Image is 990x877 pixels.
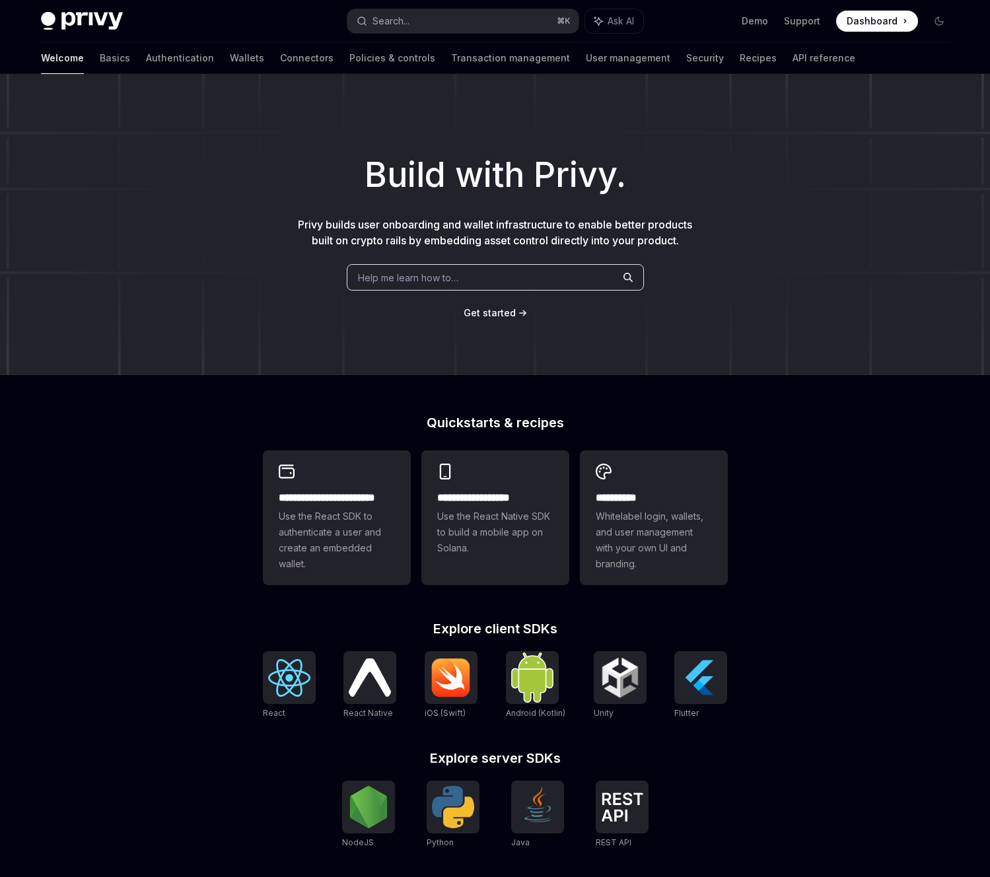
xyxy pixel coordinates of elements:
span: iOS (Swift) [425,708,466,718]
h1: Build with Privy. [21,149,969,201]
span: Use the React Native SDK to build a mobile app on Solana. [437,509,553,556]
a: Demo [742,15,768,28]
span: Ask AI [608,15,634,28]
img: React Native [349,658,391,696]
a: **** *****Whitelabel login, wallets, and user management with your own UI and branding. [580,450,728,585]
img: Python [432,786,474,828]
a: JavaJava [511,781,564,849]
a: React NativeReact Native [343,651,396,720]
span: Dashboard [847,15,898,28]
img: React [268,659,310,697]
span: Android (Kotlin) [506,708,565,718]
a: API reference [793,42,855,74]
span: Use the React SDK to authenticate a user and create an embedded wallet. [279,509,395,572]
span: Help me learn how to… [358,271,458,285]
a: FlutterFlutter [674,651,727,720]
button: Search...⌘K [347,9,579,33]
span: ⌘ K [557,16,571,26]
a: User management [586,42,670,74]
a: Get started [464,306,516,320]
a: iOS (Swift)iOS (Swift) [425,651,477,720]
a: ReactReact [263,651,316,720]
img: iOS (Swift) [430,658,472,697]
a: Transaction management [451,42,570,74]
a: Support [784,15,820,28]
a: Recipes [740,42,777,74]
span: Flutter [674,708,699,718]
img: Java [516,786,559,828]
a: Basics [100,42,130,74]
button: Ask AI [585,9,643,33]
a: UnityUnity [594,651,647,720]
a: NodeJSNodeJS [342,781,395,849]
a: REST APIREST API [596,781,649,849]
img: Flutter [680,656,722,699]
span: NodeJS [342,837,374,847]
div: Search... [372,13,409,29]
img: Android (Kotlin) [511,652,553,702]
a: Connectors [280,42,334,74]
span: Whitelabel login, wallets, and user management with your own UI and branding. [596,509,712,572]
a: Policies & controls [349,42,435,74]
a: Authentication [146,42,214,74]
img: Unity [599,656,641,699]
a: Security [686,42,724,74]
a: Android (Kotlin)Android (Kotlin) [506,651,565,720]
span: Unity [594,708,614,718]
img: NodeJS [347,786,390,828]
h2: Explore client SDKs [263,622,728,635]
img: dark logo [41,12,123,30]
h2: Quickstarts & recipes [263,416,728,429]
span: Python [427,837,454,847]
a: Welcome [41,42,84,74]
a: Wallets [230,42,264,74]
span: Get started [464,307,516,318]
span: React Native [343,708,393,718]
span: Privy builds user onboarding and wallet infrastructure to enable better products built on crypto ... [298,218,692,247]
a: PythonPython [427,781,479,849]
h2: Explore server SDKs [263,752,728,765]
a: **** **** **** ***Use the React Native SDK to build a mobile app on Solana. [421,450,569,585]
img: REST API [601,792,643,822]
a: Dashboard [836,11,918,32]
span: Java [511,837,530,847]
span: React [263,708,285,718]
span: REST API [596,837,631,847]
button: Toggle dark mode [929,11,950,32]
